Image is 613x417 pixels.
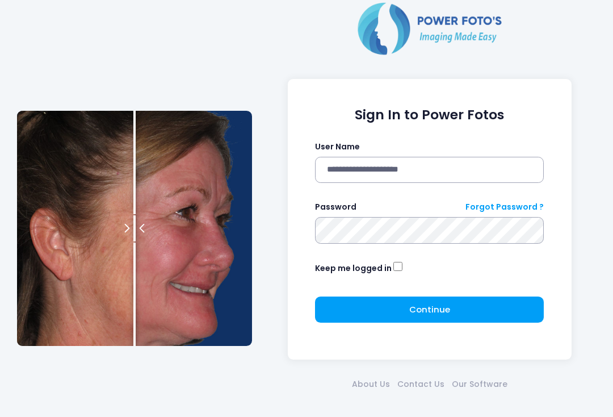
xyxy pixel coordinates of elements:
[465,201,544,213] a: Forgot Password ?
[315,201,356,213] label: Password
[315,262,392,274] label: Keep me logged in
[348,378,393,390] a: About Us
[393,378,448,390] a: Contact Us
[315,297,544,323] button: Continue
[409,303,450,315] span: Continue
[315,141,360,153] label: User Name
[448,378,511,390] a: Our Software
[315,107,544,123] h1: Sign In to Power Fotos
